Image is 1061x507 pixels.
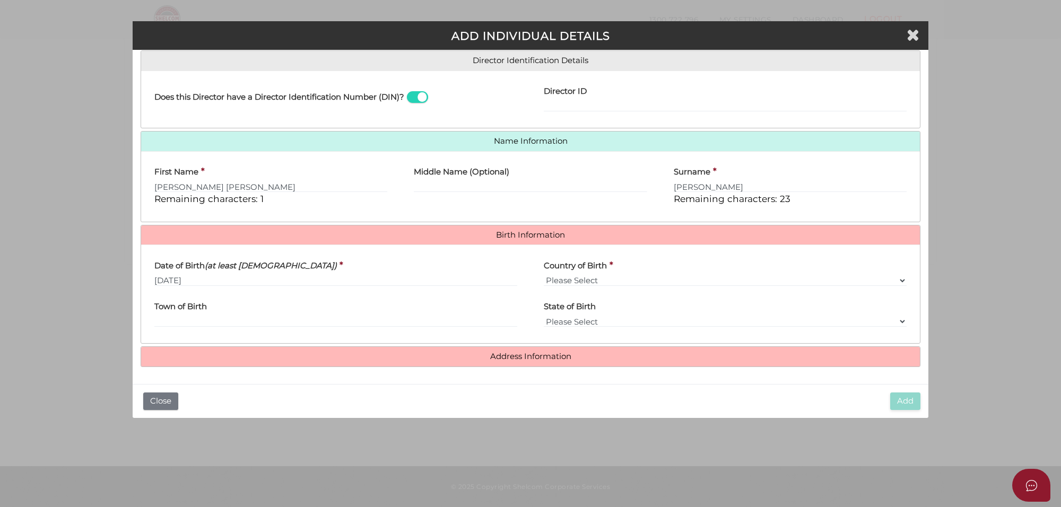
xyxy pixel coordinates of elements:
[141,30,920,42] h3: ADD INDIVIDUAL DETAILS
[149,231,912,240] a: Birth Information
[1012,469,1050,502] button: Open asap
[544,87,587,96] h4: Director ID
[674,193,790,204] span: Remaining characters: 23
[154,193,264,204] span: Remaining characters: 1
[414,168,509,177] h4: Middle Name (Optional)
[154,168,198,177] h4: First Name
[674,168,710,177] h4: Surname
[149,56,912,65] a: Director Identification Details
[149,137,912,146] a: Name Information
[154,93,404,102] h4: Does this Director have a Director Identification Number (DIN)?
[907,27,920,43] button: Close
